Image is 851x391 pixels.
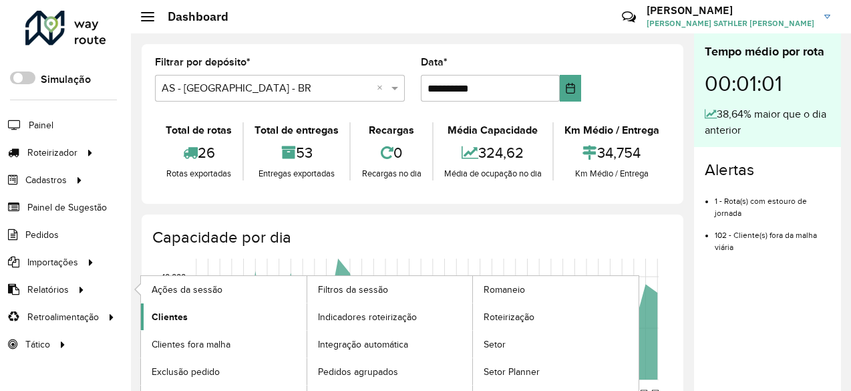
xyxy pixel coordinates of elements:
[247,167,346,180] div: Entregas exportadas
[318,283,388,297] span: Filtros da sessão
[27,310,99,324] span: Retroalimentação
[152,365,220,379] span: Exclusão pedido
[705,106,830,138] div: 38,64% maior que o dia anterior
[141,303,307,330] a: Clientes
[141,358,307,385] a: Exclusão pedido
[158,138,239,167] div: 26
[25,228,59,242] span: Pedidos
[647,17,814,29] span: [PERSON_NAME] SATHLER [PERSON_NAME]
[152,338,230,352] span: Clientes fora malha
[141,276,307,303] a: Ações da sessão
[27,146,77,160] span: Roteirizador
[354,138,428,167] div: 0
[473,331,639,358] a: Setor
[557,138,667,167] div: 34,754
[307,358,473,385] a: Pedidos agrupados
[705,43,830,61] div: Tempo médio por rota
[484,365,540,379] span: Setor Planner
[307,331,473,358] a: Integração automática
[484,310,534,324] span: Roteirização
[557,167,667,180] div: Km Médio / Entrega
[155,54,250,70] label: Filtrar por depósito
[318,365,398,379] span: Pedidos agrupados
[354,167,428,180] div: Recargas no dia
[25,173,67,187] span: Cadastros
[437,167,549,180] div: Média de ocupação no dia
[484,283,525,297] span: Romaneio
[27,201,107,215] span: Painel de Sugestão
[318,338,408,352] span: Integração automática
[27,283,69,297] span: Relatórios
[158,167,239,180] div: Rotas exportadas
[29,118,53,132] span: Painel
[152,283,222,297] span: Ações da sessão
[154,9,228,24] h2: Dashboard
[473,276,639,303] a: Romaneio
[557,122,667,138] div: Km Médio / Entrega
[715,219,830,253] li: 102 - Cliente(s) fora da malha viária
[141,331,307,358] a: Clientes fora malha
[158,122,239,138] div: Total de rotas
[560,75,581,102] button: Choose Date
[377,80,388,96] span: Clear all
[318,310,417,324] span: Indicadores roteirização
[354,122,428,138] div: Recargas
[647,4,814,17] h3: [PERSON_NAME]
[41,72,91,88] label: Simulação
[247,122,346,138] div: Total de entregas
[484,338,506,352] span: Setor
[152,228,670,247] h4: Capacidade por dia
[162,272,186,281] text: 10,000
[615,3,643,31] a: Contato Rápido
[247,138,346,167] div: 53
[715,185,830,219] li: 1 - Rota(s) com estouro de jornada
[705,61,830,106] div: 00:01:01
[27,255,78,269] span: Importações
[473,358,639,385] a: Setor Planner
[152,310,188,324] span: Clientes
[421,54,448,70] label: Data
[437,138,549,167] div: 324,62
[307,303,473,330] a: Indicadores roteirização
[25,338,50,352] span: Tático
[437,122,549,138] div: Média Capacidade
[307,276,473,303] a: Filtros da sessão
[705,160,830,180] h4: Alertas
[473,303,639,330] a: Roteirização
